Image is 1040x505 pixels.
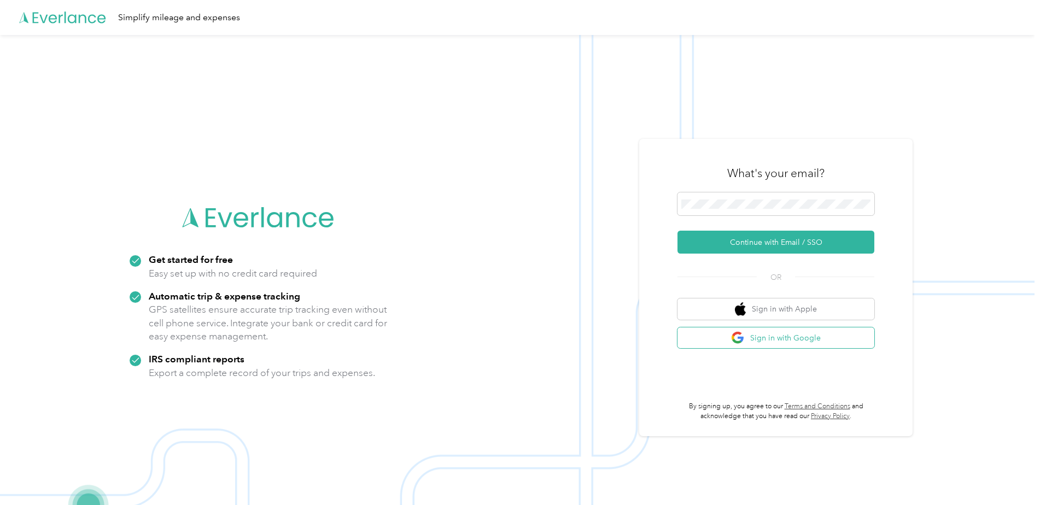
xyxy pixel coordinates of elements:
a: Privacy Policy [811,412,850,420]
a: Terms and Conditions [785,402,850,410]
button: apple logoSign in with Apple [677,298,874,320]
p: GPS satellites ensure accurate trip tracking even without cell phone service. Integrate your bank... [149,303,388,343]
strong: IRS compliant reports [149,353,244,365]
button: google logoSign in with Google [677,327,874,349]
div: Simplify mileage and expenses [118,11,240,25]
p: Easy set up with no credit card required [149,267,317,280]
strong: Automatic trip & expense tracking [149,290,300,302]
img: google logo [731,331,745,345]
strong: Get started for free [149,254,233,265]
span: OR [757,272,795,283]
img: apple logo [735,302,746,316]
h3: What's your email? [727,166,825,181]
button: Continue with Email / SSO [677,231,874,254]
p: By signing up, you agree to our and acknowledge that you have read our . [677,402,874,421]
p: Export a complete record of your trips and expenses. [149,366,375,380]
